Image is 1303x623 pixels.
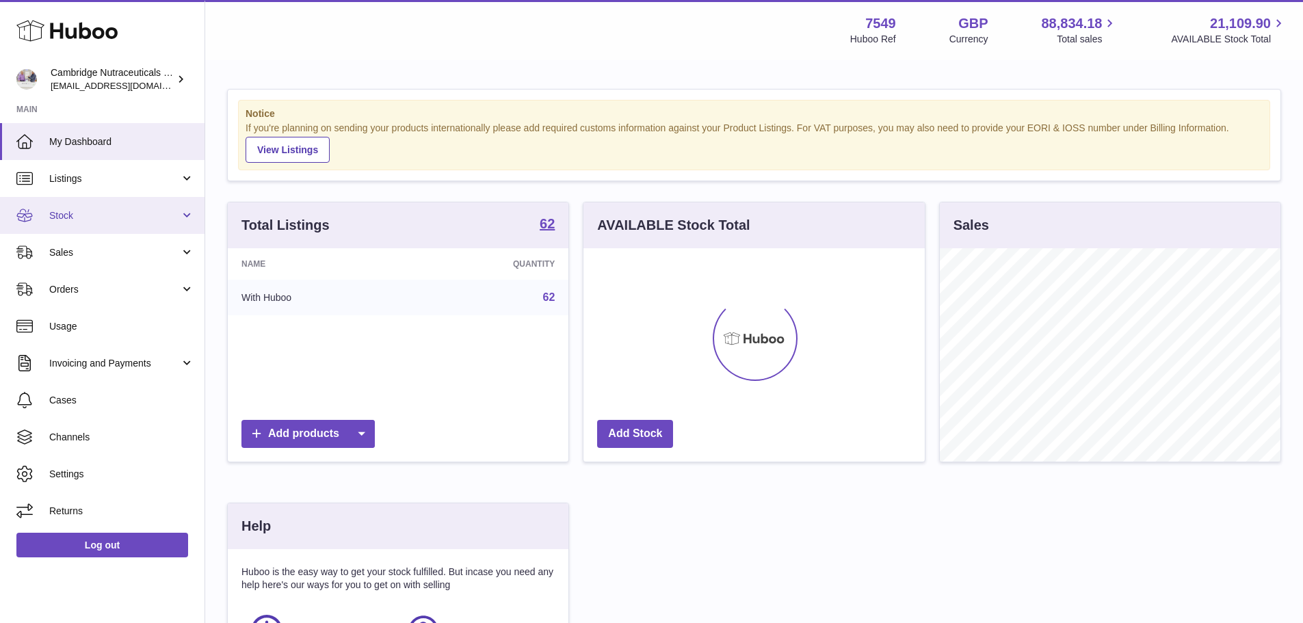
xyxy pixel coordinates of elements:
h3: Sales [953,216,989,235]
div: Currency [949,33,988,46]
span: Total sales [1057,33,1118,46]
div: Huboo Ref [850,33,896,46]
span: Invoicing and Payments [49,357,180,370]
span: Cases [49,394,194,407]
h3: AVAILABLE Stock Total [597,216,750,235]
a: Log out [16,533,188,557]
p: Huboo is the easy way to get your stock fulfilled. But incase you need any help here's our ways f... [241,566,555,592]
span: 88,834.18 [1041,14,1102,33]
span: [EMAIL_ADDRESS][DOMAIN_NAME] [51,80,201,91]
strong: 62 [540,217,555,230]
span: 21,109.90 [1210,14,1271,33]
div: Cambridge Nutraceuticals Ltd [51,66,174,92]
a: 62 [543,291,555,303]
span: Usage [49,320,194,333]
span: Orders [49,283,180,296]
span: AVAILABLE Stock Total [1171,33,1287,46]
th: Name [228,248,408,280]
span: Listings [49,172,180,185]
div: If you're planning on sending your products internationally please add required customs informati... [246,122,1263,163]
strong: GBP [958,14,988,33]
a: 21,109.90 AVAILABLE Stock Total [1171,14,1287,46]
strong: 7549 [865,14,896,33]
strong: Notice [246,107,1263,120]
a: Add Stock [597,420,673,448]
th: Quantity [408,248,568,280]
span: My Dashboard [49,135,194,148]
span: Stock [49,209,180,222]
a: 88,834.18 Total sales [1041,14,1118,46]
a: 62 [540,217,555,233]
a: Add products [241,420,375,448]
h3: Total Listings [241,216,330,235]
img: qvc@camnutra.com [16,69,37,90]
span: Sales [49,246,180,259]
td: With Huboo [228,280,408,315]
span: Channels [49,431,194,444]
h3: Help [241,517,271,535]
span: Returns [49,505,194,518]
a: View Listings [246,137,330,163]
span: Settings [49,468,194,481]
